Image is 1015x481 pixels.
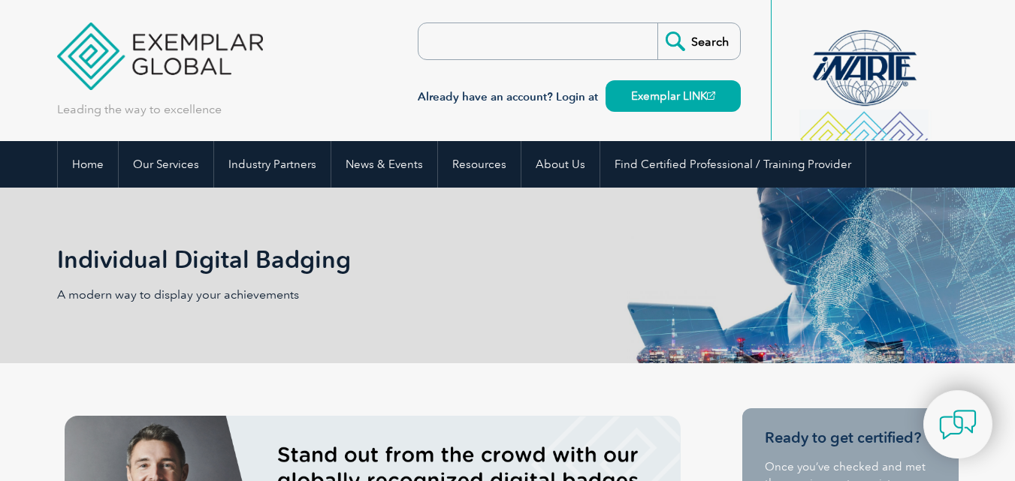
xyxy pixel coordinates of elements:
img: open_square.png [707,92,715,100]
a: Exemplar LINK [606,80,741,112]
a: Home [58,141,118,188]
h3: Ready to get certified? [765,428,936,447]
a: Our Services [119,141,213,188]
h3: Already have an account? Login at [418,88,741,107]
h2: Individual Digital Badging [57,248,688,272]
a: Find Certified Professional / Training Provider [600,141,865,188]
a: About Us [521,141,600,188]
img: contact-chat.png [939,406,977,443]
a: Resources [438,141,521,188]
a: News & Events [331,141,437,188]
p: A modern way to display your achievements [57,287,508,303]
a: Industry Partners [214,141,331,188]
input: Search [657,23,740,59]
p: Leading the way to excellence [57,101,222,118]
